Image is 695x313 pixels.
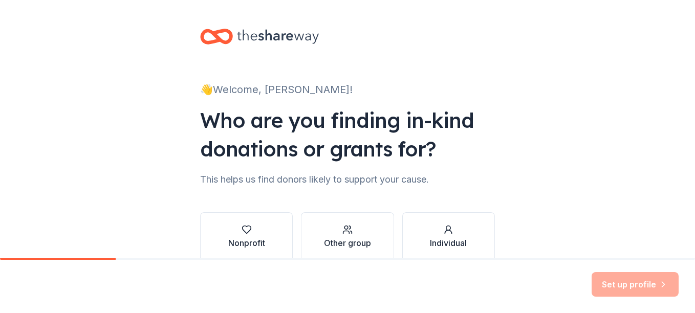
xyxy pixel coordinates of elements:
[301,212,394,261] button: Other group
[200,81,495,98] div: 👋 Welcome, [PERSON_NAME]!
[228,237,265,249] div: Nonprofit
[200,106,495,163] div: Who are you finding in-kind donations or grants for?
[200,171,495,188] div: This helps us find donors likely to support your cause.
[200,212,293,261] button: Nonprofit
[324,237,371,249] div: Other group
[402,212,495,261] button: Individual
[430,237,467,249] div: Individual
